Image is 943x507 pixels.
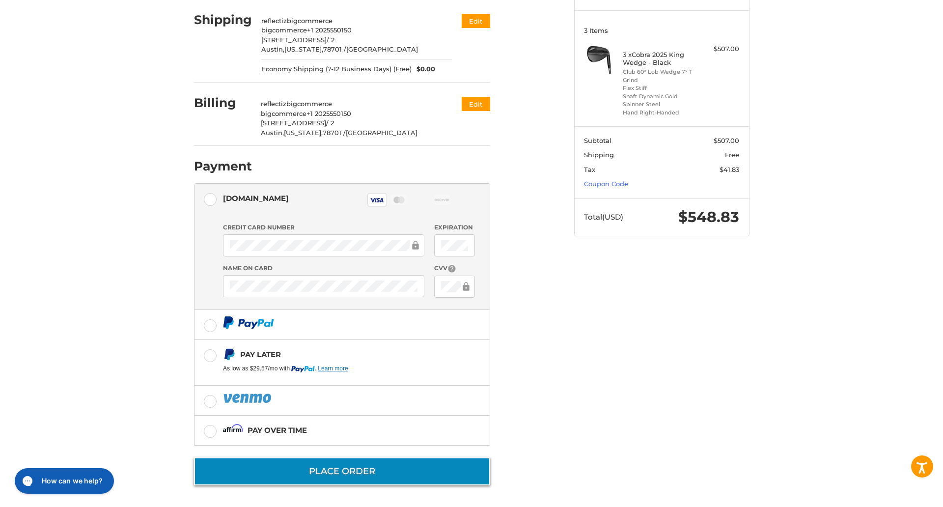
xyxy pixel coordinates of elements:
[223,348,235,361] img: Pay Later icon
[623,109,698,117] li: Hand Right-Handed
[623,51,698,67] h4: 3 x Cobra 2025 King Wedge - Black
[700,44,739,54] div: $507.00
[462,97,490,111] button: Edit
[623,68,698,84] li: Club 60° Lob Wedge 7° T Grind
[584,27,739,34] h3: 3 Items
[286,100,332,108] span: bigcommerce
[223,316,274,329] img: PayPal icon
[720,166,739,173] span: $41.83
[223,190,289,206] div: [DOMAIN_NAME]
[223,392,273,404] img: PayPal icon
[261,45,284,53] span: Austin,
[261,110,306,117] span: bigcommerce
[194,457,490,485] button: Place Order
[248,422,307,438] div: Pay over time
[323,45,346,53] span: 78701 /
[284,45,323,53] span: [US_STATE],
[194,95,251,111] h2: Billing
[261,64,412,74] span: Economy Shipping (7-12 Business Days) (Free)
[194,12,252,28] h2: Shipping
[223,264,424,273] label: Name on Card
[584,212,623,222] span: Total (USD)
[714,137,739,144] span: $507.00
[584,151,614,159] span: Shipping
[346,129,417,137] span: [GEOGRAPHIC_DATA]
[623,84,698,92] li: Flex Stiff
[434,264,475,273] label: CVV
[584,137,611,144] span: Subtotal
[584,166,595,173] span: Tax
[261,119,326,127] span: [STREET_ADDRESS]
[623,92,698,109] li: Shaft Dynamic Gold Spinner Steel
[346,45,418,53] span: [GEOGRAPHIC_DATA]
[240,346,428,363] div: Pay Later
[326,119,334,127] span: / 2
[725,151,739,159] span: Free
[261,26,307,34] span: bigcommerce
[261,17,287,25] span: reflectiz
[327,36,334,44] span: / 2
[307,26,352,34] span: +1 2025550150
[10,465,119,497] iframe: Gorgias live chat messenger
[678,208,739,226] span: $548.83
[223,365,428,373] iframe: PayPal Message 1
[306,110,351,117] span: +1 2025550150
[412,64,435,74] span: $0.00
[261,36,327,44] span: [STREET_ADDRESS]
[323,129,346,137] span: 78701 /
[261,100,286,108] span: reflectiz
[223,424,243,436] img: Affirm icon
[261,129,284,137] span: Austin,
[223,223,424,232] label: Credit Card Number
[284,129,323,137] span: [US_STATE],
[287,17,333,25] span: bigcommerce
[194,159,252,174] h2: Payment
[434,223,475,232] label: Expiration
[462,14,490,28] button: Edit
[584,180,628,188] a: Coupon Code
